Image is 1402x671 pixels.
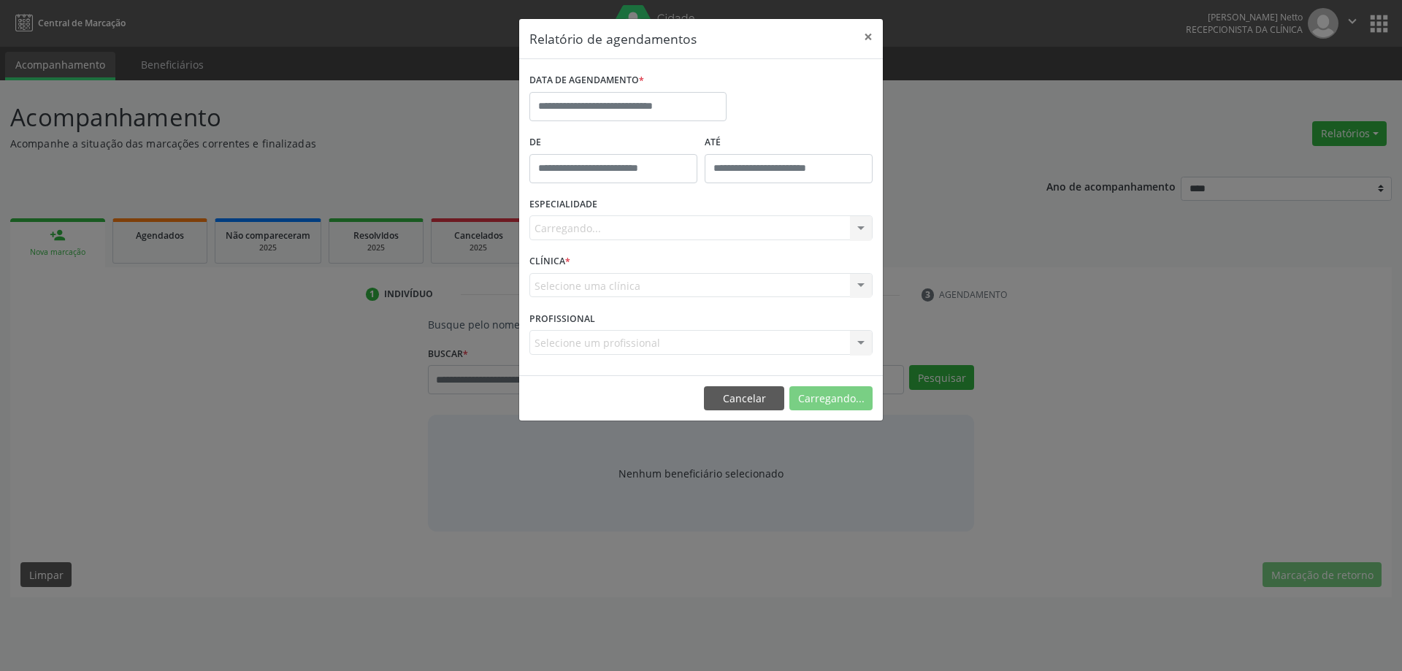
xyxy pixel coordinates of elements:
button: Close [854,19,883,55]
label: CLÍNICA [529,250,570,273]
h5: Relatório de agendamentos [529,29,697,48]
label: ATÉ [705,131,873,154]
label: PROFISSIONAL [529,307,595,330]
label: De [529,131,697,154]
button: Carregando... [789,386,873,411]
button: Cancelar [704,386,784,411]
label: DATA DE AGENDAMENTO [529,69,644,92]
label: ESPECIALIDADE [529,193,597,216]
